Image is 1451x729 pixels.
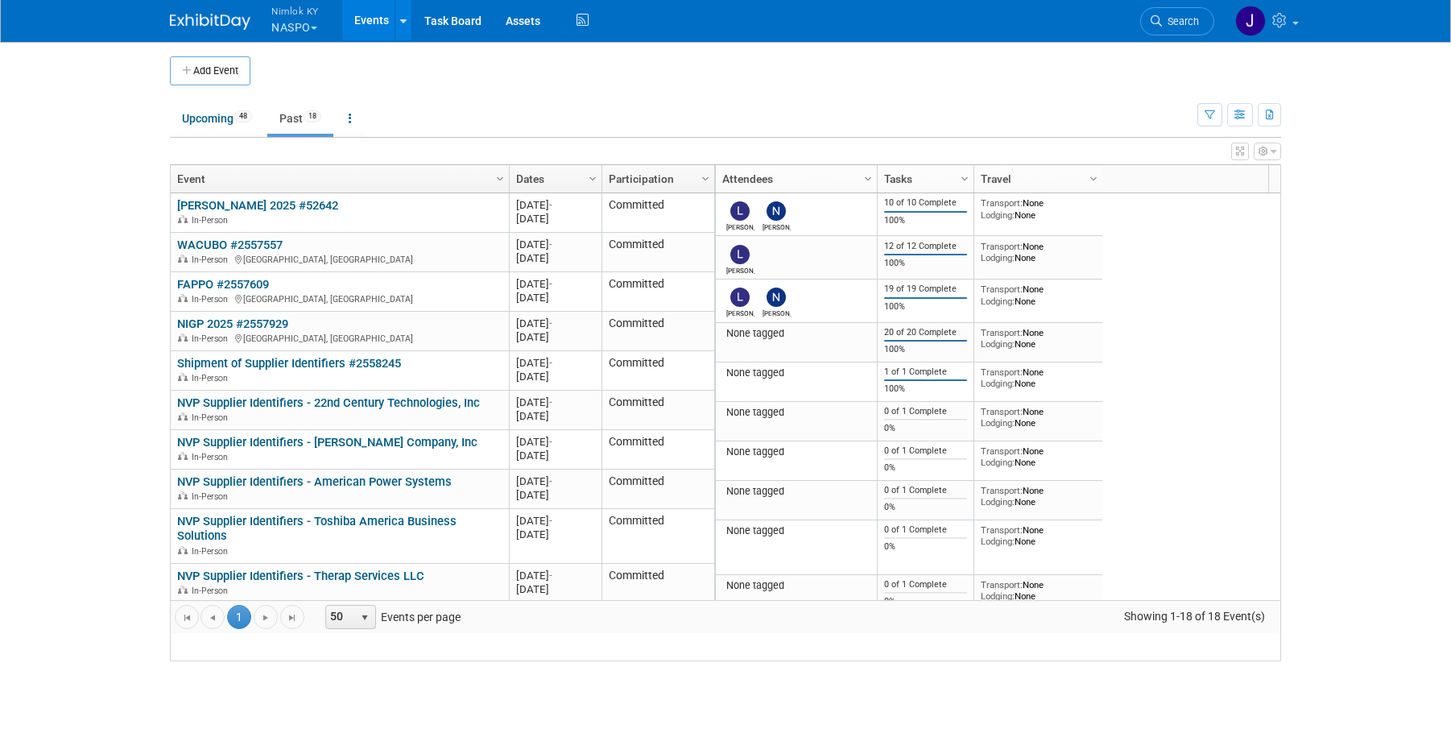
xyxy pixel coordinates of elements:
img: In-Person Event [178,412,188,420]
a: Column Settings [1085,165,1103,189]
span: - [549,570,552,582]
span: Lodging: [981,417,1015,429]
a: Past18 [267,103,333,134]
div: None tagged [722,524,871,537]
span: - [549,396,552,408]
td: Committed [601,351,714,391]
td: Committed [601,564,714,603]
a: [PERSON_NAME] 2025 #52642 [177,198,338,213]
span: In-Person [192,491,233,502]
div: [DATE] [516,370,594,383]
span: Transport: [981,241,1023,252]
img: In-Person Event [178,215,188,223]
div: None tagged [722,579,871,592]
span: Column Settings [494,172,506,185]
img: Lee Ann Pope [730,245,750,264]
div: [DATE] [516,474,594,488]
div: None tagged [722,445,871,458]
div: [GEOGRAPHIC_DATA], [GEOGRAPHIC_DATA] [177,292,502,305]
div: [DATE] [516,251,594,265]
img: Lee Ann Pope [730,201,750,221]
td: Committed [601,233,714,272]
div: 0% [884,423,968,434]
a: Tasks [884,165,963,193]
span: Transport: [981,367,1023,378]
td: Committed [601,391,714,430]
td: Committed [601,470,714,509]
span: Transport: [981,524,1023,536]
div: [DATE] [516,582,594,596]
img: In-Person Event [178,294,188,302]
span: Lodging: [981,590,1015,602]
div: [DATE] [516,435,594,449]
div: 1 of 1 Complete [884,367,968,378]
span: In-Person [192,373,233,383]
a: Column Settings [860,165,878,189]
span: Column Settings [958,172,971,185]
span: Go to the last page [286,611,299,624]
span: In-Person [192,255,233,265]
span: Go to the first page [180,611,193,624]
div: 100% [884,344,968,355]
a: Go to the previous page [200,605,225,629]
img: Lee Ann Pope [730,288,750,307]
span: 1 [227,605,251,629]
div: [DATE] [516,449,594,462]
div: 19 of 19 Complete [884,284,968,295]
a: NVP Supplier Identifiers - Toshiba America Business Solutions [177,514,457,544]
span: In-Person [192,546,233,557]
span: Column Settings [586,172,599,185]
div: None None [981,197,1097,221]
div: [DATE] [516,409,594,423]
a: NVP Supplier Identifiers - 22nd Century Technologies, Inc [177,396,480,410]
div: Natalie Tankersley [763,221,791,231]
td: Committed [601,312,714,351]
div: [DATE] [516,212,594,226]
span: - [549,278,552,290]
span: - [549,436,552,448]
div: None None [981,284,1097,307]
div: None tagged [722,406,871,419]
img: Jamie Dunn [1235,6,1266,36]
div: 12 of 12 Complete [884,241,968,252]
img: ExhibitDay [170,14,250,30]
div: [DATE] [516,238,594,251]
div: None tagged [722,367,871,379]
img: In-Person Event [178,491,188,499]
span: In-Person [192,333,233,344]
img: In-Person Event [178,546,188,554]
a: FAPPO #2557609 [177,277,269,292]
div: 0 of 1 Complete [884,579,968,590]
span: Transport: [981,485,1023,496]
a: NIGP 2025 #2557929 [177,317,288,331]
div: 0 of 1 Complete [884,406,968,417]
div: 0 of 1 Complete [884,524,968,536]
span: - [549,515,552,527]
span: In-Person [192,586,233,596]
div: [DATE] [516,514,594,528]
div: [DATE] [516,396,594,409]
div: 0% [884,462,968,474]
a: Go to the last page [280,605,304,629]
span: - [549,317,552,329]
img: In-Person Event [178,373,188,381]
div: None tagged [722,327,871,340]
a: Column Settings [585,165,602,189]
a: Column Settings [492,165,510,189]
span: Column Settings [862,172,874,185]
div: None None [981,241,1097,264]
div: 0% [884,502,968,513]
div: None None [981,485,1097,508]
a: Search [1140,7,1214,35]
span: In-Person [192,294,233,304]
span: Showing 1-18 of 18 Event(s) [1110,605,1280,628]
div: 0% [884,541,968,553]
span: Lodging: [981,209,1015,221]
span: Transport: [981,327,1023,338]
a: NVP Supplier Identifiers - [PERSON_NAME] Company, Inc [177,435,477,449]
div: Lee Ann Pope [726,221,754,231]
span: Lodging: [981,378,1015,389]
a: Participation [609,165,704,193]
a: Dates [516,165,591,193]
div: 100% [884,258,968,269]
